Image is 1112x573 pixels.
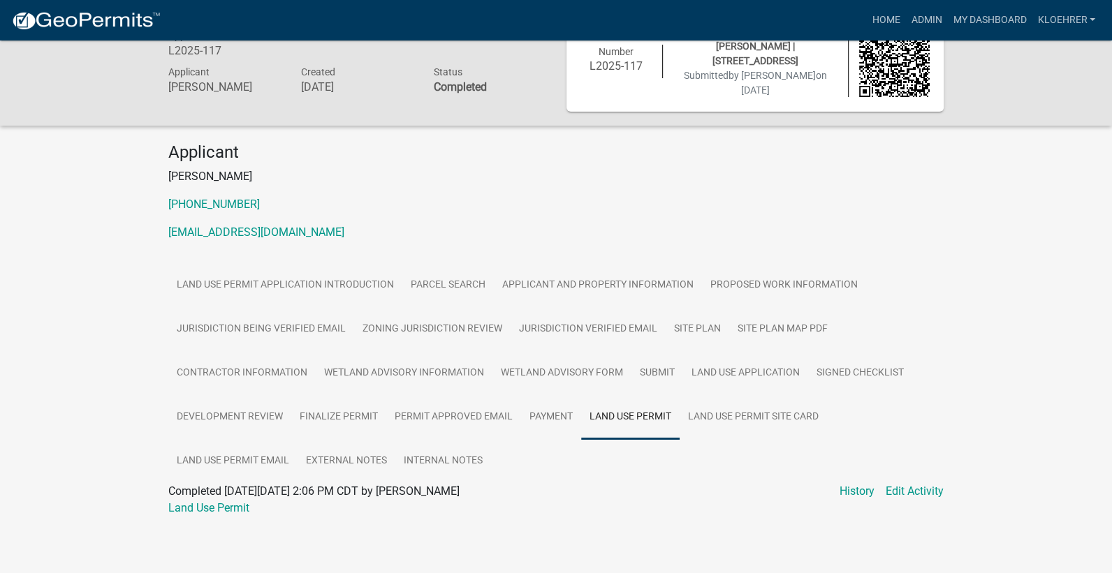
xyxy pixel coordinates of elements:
[494,263,702,308] a: Applicant and Property Information
[729,70,816,81] span: by [PERSON_NAME]
[434,80,487,94] strong: Completed
[301,66,335,77] span: Created
[434,66,462,77] span: Status
[168,80,280,94] h6: [PERSON_NAME]
[298,439,395,484] a: External Notes
[684,70,827,96] span: Submitted on [DATE]
[866,7,905,34] a: Home
[580,59,652,73] h6: L2025-117
[683,26,827,66] span: 010026500 | [PERSON_NAME] & | [PERSON_NAME] | [STREET_ADDRESS]
[729,307,836,352] a: Site Plan Map PDF
[316,351,492,396] a: Wetland Advisory Information
[168,351,316,396] a: Contractor Information
[840,483,875,500] a: History
[905,7,947,34] a: Admin
[581,395,680,440] a: Land Use Permit
[354,307,511,352] a: Zoning Jurisdiction Review
[631,351,683,396] a: Submit
[168,395,291,440] a: Development Review
[683,351,808,396] a: Land Use Application
[492,351,631,396] a: Wetland Advisory Form
[886,483,944,500] a: Edit Activity
[402,263,494,308] a: Parcel search
[859,26,930,97] img: QR code
[168,225,344,239] a: [EMAIL_ADDRESS][DOMAIN_NAME]
[1032,7,1101,34] a: kloehrer
[168,501,249,514] a: Land Use Permit
[291,395,386,440] a: Finalize Permit
[386,395,521,440] a: Permit Approved Email
[168,66,210,77] span: Applicant
[168,168,944,185] p: [PERSON_NAME]
[168,198,260,211] a: [PHONE_NUMBER]
[808,351,912,396] a: Signed Checklist
[301,80,413,94] h6: [DATE]
[947,7,1032,34] a: My Dashboard
[168,307,354,352] a: Jurisdiction Being Verified Email
[702,263,866,308] a: Proposed Work Information
[680,395,827,440] a: Land Use Permit Site Card
[521,395,581,440] a: Payment
[168,484,460,498] span: Completed [DATE][DATE] 2:06 PM CDT by [PERSON_NAME]
[168,44,280,57] h6: L2025-117
[511,307,666,352] a: Jurisdiction verified email
[168,263,402,308] a: Land Use Permit Application Introduction
[666,307,729,352] a: Site Plan
[395,439,491,484] a: Internal Notes
[599,46,634,57] span: Number
[168,439,298,484] a: Land Use Permit Email
[168,142,944,163] h4: Applicant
